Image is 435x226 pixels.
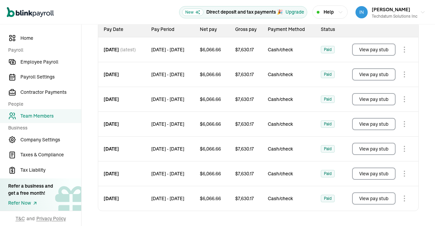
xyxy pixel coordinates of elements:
div: Refer a business and get a free month! [8,182,53,197]
span: Help [324,8,334,16]
span: [DATE] - [DATE] [151,96,184,103]
span: [DATE] [104,170,119,177]
span: [DATE] - [DATE] [151,170,184,177]
span: $ 6,066.66 [200,121,221,127]
span: Cash/check [268,195,310,202]
span: Paid [324,46,332,53]
span: [DATE] [104,96,119,103]
p: Direct deposit and tax payments 🎉 [206,8,283,16]
span: Cash/check [268,121,310,127]
div: Techdatum Solutions Inc [372,13,417,19]
span: [DATE] [104,121,119,127]
span: [DATE] [104,145,119,152]
span: Employee Payroll [20,58,81,66]
button: View pay stub [352,118,396,130]
th: Payment Method [262,22,315,37]
span: Paid [324,195,332,202]
span: $ 6,066.66 [200,96,221,103]
span: [DATE] - [DATE] [151,195,184,202]
span: Payroll Settings [20,73,81,81]
nav: Global [7,2,54,22]
span: $ 6,066.66 [200,145,221,152]
span: Business [8,124,77,132]
span: $ 7,630.17 [235,170,254,177]
span: Cash/check [268,145,310,152]
button: Help [312,5,348,19]
button: Upgrade [285,8,304,16]
span: Company Settings [20,136,81,143]
button: View pay stub [352,143,396,155]
span: $ 7,630.17 [235,195,254,202]
span: Cash/check [268,170,310,177]
span: Cash/check [268,96,310,103]
th: Pay Period [146,22,194,37]
span: [PERSON_NAME] [372,6,410,13]
span: [DATE] [104,46,119,53]
button: View pay stub [352,68,396,81]
a: Refer Now [8,199,53,207]
span: $ 6,066.66 [200,195,221,202]
span: Taxes & Compliance [20,151,81,158]
span: Tax Liability [20,167,81,174]
th: Status [315,22,343,37]
button: View pay stub [352,192,396,205]
button: [PERSON_NAME]Techdatum Solutions Inc [353,4,428,21]
span: $ 6,066.66 [200,46,221,53]
span: Payroll [8,47,77,54]
span: Privacy Policy [36,215,66,222]
button: View pay stub [352,168,396,180]
span: Paid [324,71,332,78]
iframe: Chat Widget [401,193,435,226]
span: [DATE] - [DATE] [151,46,184,53]
span: $ 7,630.17 [235,121,254,127]
span: (latest) [120,46,136,53]
span: Paid [324,96,332,103]
span: Team Members [20,112,81,120]
span: Cash/check [268,46,310,53]
span: People [8,101,77,108]
span: [DATE] - [DATE] [151,145,184,152]
span: Paid [324,170,332,177]
span: $ 7,630.17 [235,46,254,53]
span: $ 7,630.17 [235,145,254,152]
span: $ 7,630.17 [235,71,254,78]
span: $ 6,066.66 [200,71,221,78]
th: Net pay [194,22,230,37]
button: View pay stub [352,44,396,56]
span: [DATE] [104,195,119,202]
span: Contractor Payments [20,89,81,96]
span: $ 7,630.17 [235,96,254,103]
span: Cash/check [268,71,310,78]
span: [DATE] - [DATE] [151,121,184,127]
span: [DATE] - [DATE] [151,71,184,78]
span: Home [20,35,81,42]
span: Paid [324,121,332,127]
th: Pay Date [98,22,146,37]
button: View pay stub [352,93,396,105]
span: [DATE] [104,71,119,78]
span: $ 6,066.66 [200,170,221,177]
span: New [182,8,204,16]
span: T&C [16,215,25,222]
span: Paid [324,145,332,152]
th: Gross pay [230,22,262,37]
